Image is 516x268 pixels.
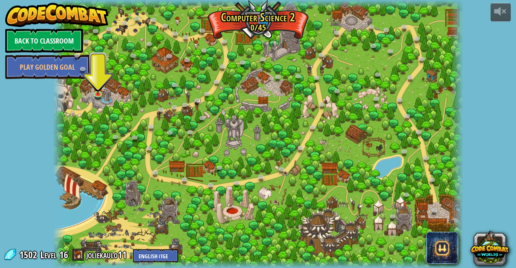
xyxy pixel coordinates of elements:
a: Back to Classroom [5,29,83,53]
img: level-banner-unstarted.png [93,78,103,95]
span: 16 [59,248,68,261]
a: Play Golden Goal [5,55,90,79]
img: CodeCombat - Learn how to code by playing a game [5,3,108,27]
button: Adjust volume [491,3,511,22]
span: Level [40,248,56,262]
span: 1502 [19,248,40,261]
a: joliekaulo11 [86,248,129,261]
